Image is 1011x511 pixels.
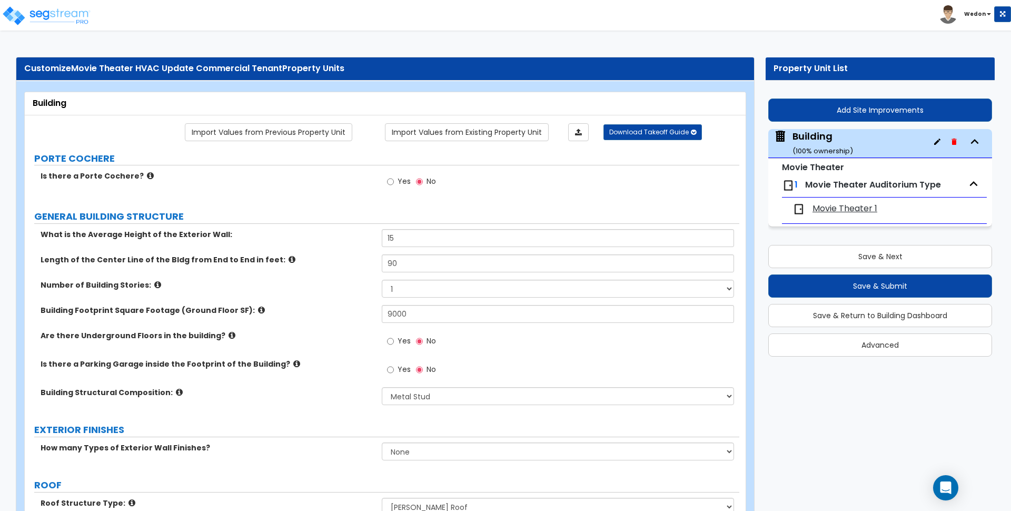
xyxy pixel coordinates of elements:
[774,130,787,143] img: building.svg
[782,179,795,192] img: door.png
[774,63,987,75] div: Property Unit List
[41,171,374,181] label: Is there a Porte Cochere?
[603,124,702,140] button: Download Takeoff Guide
[416,336,423,347] input: No
[41,359,374,369] label: Is there a Parking Garage inside the Footprint of the Building?
[41,254,374,265] label: Length of the Center Line of the Bldg from End to End in feet:
[41,443,374,453] label: How many Types of Exterior Wall Finishes?
[41,330,374,341] label: Are there Underground Floors in the building?
[768,304,992,327] button: Save & Return to Building Dashboard
[154,281,161,289] i: click for more info!
[385,123,549,141] a: Import the dynamic attribute values from existing properties.
[289,255,295,263] i: click for more info!
[71,62,282,74] span: Movie Theater HVAC Update Commercial Tenant
[387,176,394,188] input: Yes
[398,364,411,375] span: Yes
[609,127,689,136] span: Download Takeoff Guide
[41,280,374,290] label: Number of Building Stories:
[964,10,986,18] b: Wedon
[258,306,265,314] i: click for more info!
[24,63,746,75] div: Customize Property Units
[792,203,805,215] img: door.png
[398,176,411,186] span: Yes
[41,387,374,398] label: Building Structural Composition:
[387,364,394,376] input: Yes
[768,99,992,122] button: Add Site Improvements
[128,499,135,507] i: click for more info!
[2,5,91,26] img: logo_pro_r.png
[41,498,374,508] label: Roof Structure Type:
[774,130,853,156] span: Building
[416,364,423,376] input: No
[416,176,423,188] input: No
[34,478,739,492] label: ROOF
[427,364,436,375] span: No
[185,123,352,141] a: Import the dynamic attribute values from previous properties.
[427,336,436,346] span: No
[805,179,941,191] span: Movie Theater Auditorium Type
[34,423,739,437] label: EXTERIOR FINISHES
[147,172,154,180] i: click for more info!
[933,475,958,500] div: Open Intercom Messenger
[795,179,798,191] span: 1
[41,229,374,240] label: What is the Average Height of the Exterior Wall:
[812,203,877,215] span: Movie Theater 1
[782,161,844,173] small: Movie Theater
[792,130,853,156] div: Building
[398,336,411,346] span: Yes
[41,305,374,316] label: Building Footprint Square Footage (Ground Floor SF):
[768,245,992,268] button: Save & Next
[33,97,738,110] div: Building
[768,274,992,298] button: Save & Submit
[176,388,183,396] i: click for more info!
[387,336,394,347] input: Yes
[293,360,300,368] i: click for more info!
[34,152,739,165] label: PORTE COCHERE
[768,333,992,357] button: Advanced
[568,123,589,141] a: Import the dynamic attributes value through Excel sheet
[229,331,235,339] i: click for more info!
[939,5,957,24] img: avatar.png
[792,146,853,156] small: ( 100 % ownership)
[34,210,739,223] label: GENERAL BUILDING STRUCTURE
[427,176,436,186] span: No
